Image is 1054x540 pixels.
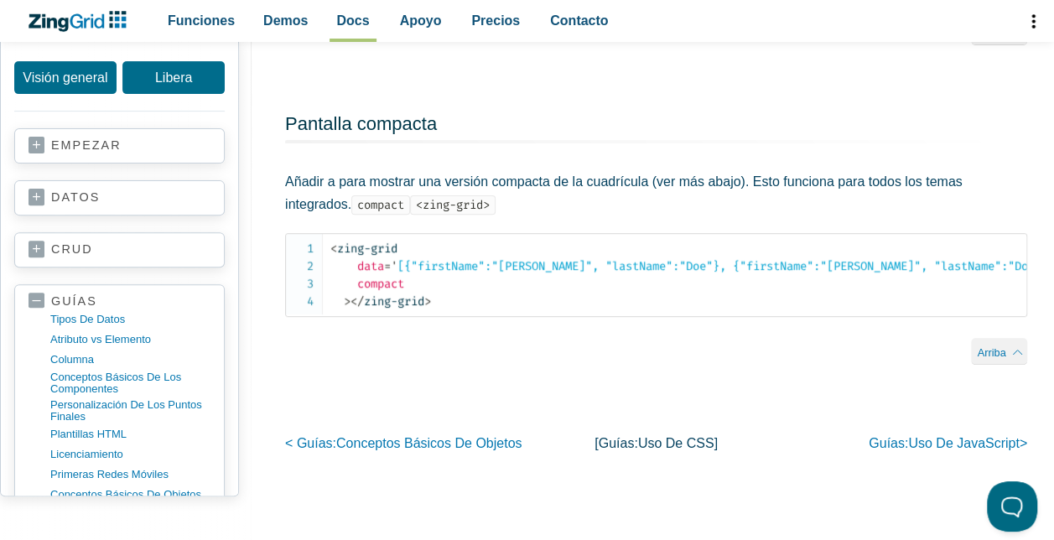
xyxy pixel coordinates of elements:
[357,277,404,291] span: compact
[50,397,210,424] a: Personalización de los puntos finales
[908,436,1020,450] span: uso de JavaScript
[336,9,369,32] span: Docs
[410,195,496,215] code: <zing-grid>
[869,436,1027,450] a: guías:uso de JavaScript>
[400,9,442,32] span: Apoyo
[50,309,210,330] a: Tipos de datos
[357,259,384,273] span: data
[50,350,210,370] a: columna
[344,294,350,309] span: >
[638,436,714,450] span: uso de CSS
[29,241,210,258] a: Crud
[29,293,210,309] a: Guías
[285,174,963,211] font: Añadir a para mostrar una versión compacta de la cuadrícula (ver más abajo). Esto funciona para t...
[50,330,210,350] a: Atributo vs Elemento
[550,9,608,32] span: Contacto
[330,241,337,256] span: <
[27,11,135,32] a: Logotipo de ZingChart. Haga clic para volver a la página de inicio
[50,465,210,485] a: Primeras redes móviles
[168,9,235,32] span: Funciones
[285,436,522,450] a: < guías:conceptos básicos de objetos
[350,294,424,309] span: zing-grid
[122,61,225,94] a: Libera
[29,190,210,206] a: datos
[29,138,210,154] a: Empezar
[350,294,364,309] span: </
[50,444,210,465] a: licenciamiento
[330,241,397,256] span: zing-grid
[50,370,210,397] a: Conceptos básicos de los componentes
[424,294,431,309] span: >
[50,424,210,444] a: Plantillas HTML
[14,61,117,94] a: Visión general
[384,259,391,273] span: =
[351,195,410,215] code: compact
[50,485,210,505] a: Conceptos básicos de objetos
[532,432,780,454] p: ]
[471,9,520,32] span: Precios
[987,481,1037,532] iframe: Toggle Customer Support
[391,259,397,273] span: '
[285,113,437,134] a: Pantalla compacta
[594,436,714,450] font: [guías:
[263,9,308,32] span: Demos
[336,436,522,450] span: conceptos básicos de objetos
